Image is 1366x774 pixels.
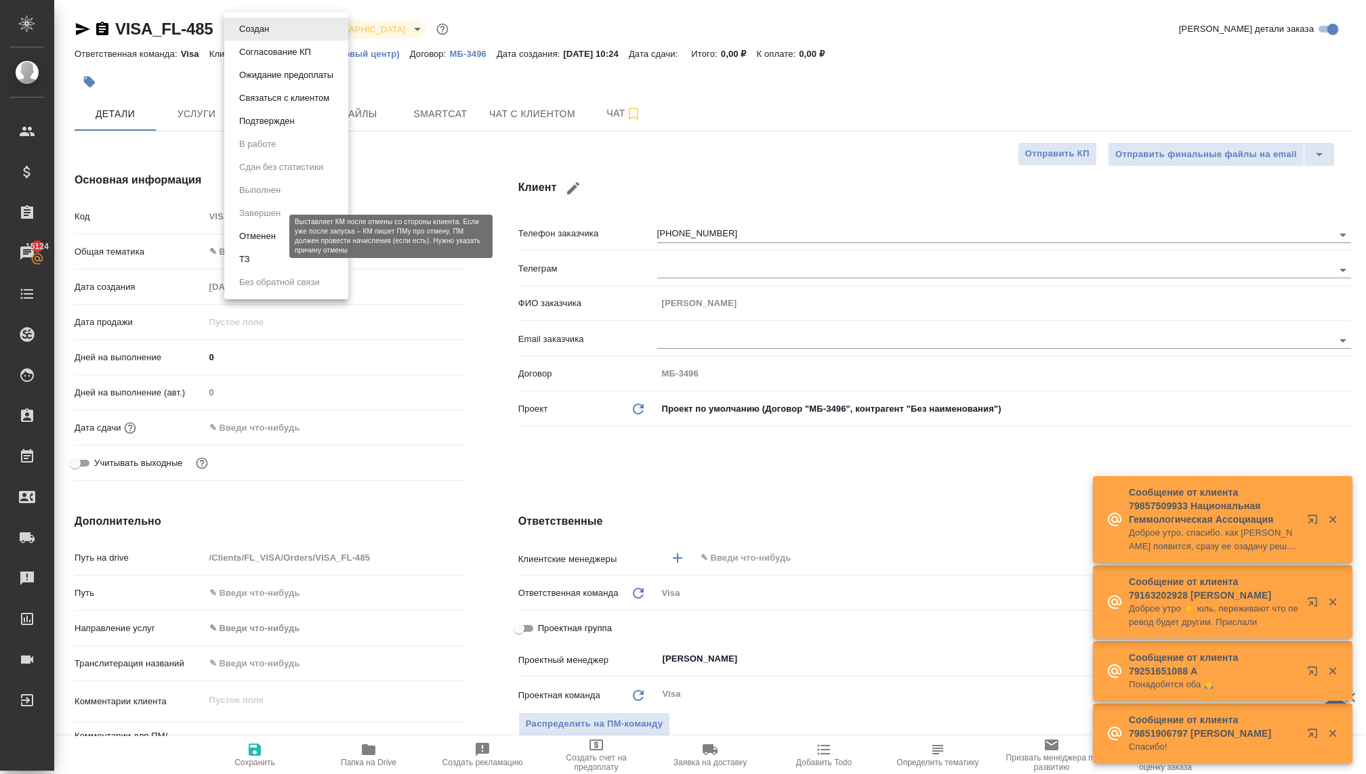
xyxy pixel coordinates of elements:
[1129,602,1298,629] p: Доброе утро ☀️ юль, переживают что перевод будет другим. Прислали
[1319,513,1346,525] button: Закрыть
[235,229,280,244] button: Отменен
[1299,506,1331,538] button: Открыть в новой вкладке
[1129,740,1298,754] p: Спасибо!
[235,206,285,221] button: Завершен
[235,275,324,290] button: Без обратной связи
[1299,588,1331,621] button: Открыть в новой вкладке
[1299,720,1331,752] button: Открыть в новой вкладке
[1129,526,1298,553] p: Доброе утро, спасибо, как [PERSON_NAME] появится, сразу ее озадачу решением этого вопроса
[235,22,273,37] button: Создан
[1129,678,1298,691] p: Понадобятся оба 🙏
[235,114,299,129] button: Подтвержден
[1299,658,1331,690] button: Открыть в новой вкладке
[235,68,337,83] button: Ожидание предоплаты
[1129,486,1298,526] p: Сообщение от клиента 79857509933 Национальная Геммологическая Ассоциация
[235,252,254,267] button: ТЗ
[235,137,280,152] button: В работе
[1129,713,1298,740] p: Сообщение от клиента 79851906797 [PERSON_NAME]
[1319,596,1346,608] button: Закрыть
[235,160,327,175] button: Сдан без статистики
[235,91,333,106] button: Связаться с клиентом
[1129,575,1298,602] p: Сообщение от клиента 79163202928 [PERSON_NAME]
[1319,727,1346,739] button: Закрыть
[235,183,285,198] button: Выполнен
[1319,665,1346,677] button: Закрыть
[1129,651,1298,678] p: Сообщение от клиента 79251651088 A
[235,45,315,60] button: Согласование КП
